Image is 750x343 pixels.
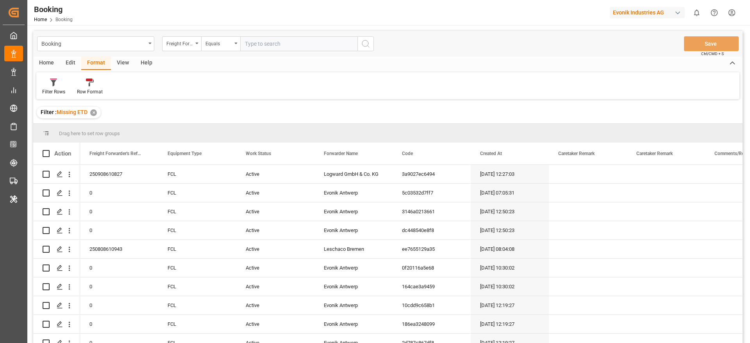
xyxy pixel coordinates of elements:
[33,57,60,70] div: Home
[471,240,549,258] div: [DATE] 08:04:08
[33,184,80,202] div: Press SPACE to select this row.
[393,277,471,296] div: 164cae3a9459
[33,315,80,334] div: Press SPACE to select this row.
[158,259,236,277] div: FCL
[236,296,314,314] div: Active
[314,165,393,183] div: Logward GmbH & Co. KG
[205,38,232,47] div: Equals
[314,240,393,258] div: Leschaco Bremen
[33,259,80,277] div: Press SPACE to select this row.
[393,240,471,258] div: ee7655129a35
[314,259,393,277] div: Evonik Antwerp
[54,150,71,157] div: Action
[236,165,314,183] div: Active
[240,36,357,51] input: Type to search
[89,151,142,156] span: Freight Forwarder's Reference No.
[80,277,158,296] div: 0
[41,38,146,48] div: Booking
[393,165,471,183] div: 3a9027ec6494
[314,184,393,202] div: Evonik Antwerp
[201,36,240,51] button: open menu
[393,296,471,314] div: 10cdd9c658b1
[471,277,549,296] div: [DATE] 10:30:02
[684,36,739,51] button: Save
[393,315,471,333] div: 186ea3248099
[471,184,549,202] div: [DATE] 07:05:31
[357,36,374,51] button: search button
[480,151,502,156] span: Created At
[59,130,120,136] span: Drag here to set row groups
[158,296,236,314] div: FCL
[236,184,314,202] div: Active
[471,165,549,183] div: [DATE] 12:27:03
[80,296,158,314] div: 0
[393,184,471,202] div: 5c03532d7ff7
[158,221,236,239] div: FCL
[166,38,193,47] div: Freight Forwarder's Reference No.
[471,296,549,314] div: [DATE] 12:19:27
[77,88,103,95] div: Row Format
[158,277,236,296] div: FCL
[324,151,358,156] span: Forwarder Name
[135,57,158,70] div: Help
[162,36,201,51] button: open menu
[41,109,57,115] span: Filter :
[168,151,202,156] span: Equipment Type
[236,277,314,296] div: Active
[236,315,314,333] div: Active
[33,221,80,240] div: Press SPACE to select this row.
[158,202,236,221] div: FCL
[80,184,158,202] div: 0
[471,259,549,277] div: [DATE] 10:30:02
[471,202,549,221] div: [DATE] 12:50:23
[80,240,158,258] div: 250808610943
[610,7,685,18] div: Evonik Industries AG
[90,109,97,116] div: ✕
[80,221,158,239] div: 0
[471,315,549,333] div: [DATE] 12:19:27
[33,165,80,184] div: Press SPACE to select this row.
[402,151,413,156] span: Code
[236,240,314,258] div: Active
[33,277,80,296] div: Press SPACE to select this row.
[636,151,673,156] span: Caretaker Remark
[236,221,314,239] div: Active
[558,151,595,156] span: Caretaker Remark
[57,109,87,115] span: Missing ETD
[111,57,135,70] div: View
[80,165,158,183] div: 250908610827
[236,259,314,277] div: Active
[471,221,549,239] div: [DATE] 12:50:23
[393,221,471,239] div: dc448540e8f8
[393,202,471,221] div: 3146a0213661
[80,202,158,221] div: 0
[37,36,154,51] button: open menu
[33,202,80,221] div: Press SPACE to select this row.
[158,184,236,202] div: FCL
[688,4,705,21] button: show 0 new notifications
[314,221,393,239] div: Evonik Antwerp
[314,277,393,296] div: Evonik Antwerp
[158,315,236,333] div: FCL
[42,88,65,95] div: Filter Rows
[33,296,80,315] div: Press SPACE to select this row.
[314,315,393,333] div: Evonik Antwerp
[34,4,73,15] div: Booking
[33,240,80,259] div: Press SPACE to select this row.
[60,57,81,70] div: Edit
[34,17,47,22] a: Home
[705,4,723,21] button: Help Center
[393,259,471,277] div: 0f20116a5e68
[80,259,158,277] div: 0
[158,165,236,183] div: FCL
[236,202,314,221] div: Active
[246,151,271,156] span: Work Status
[80,315,158,333] div: 0
[701,51,724,57] span: Ctrl/CMD + S
[314,202,393,221] div: Evonik Antwerp
[158,240,236,258] div: FCL
[610,5,688,20] button: Evonik Industries AG
[81,57,111,70] div: Format
[314,296,393,314] div: Evonik Antwerp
